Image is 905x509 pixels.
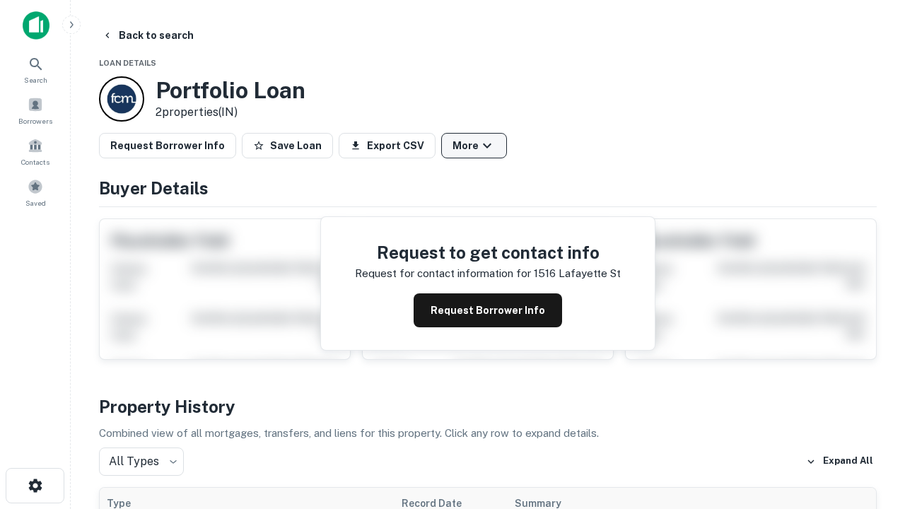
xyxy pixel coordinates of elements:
h4: Buyer Details [99,175,877,201]
h3: Portfolio Loan [156,77,305,104]
button: Save Loan [242,133,333,158]
a: Search [4,50,66,88]
h4: Property History [99,394,877,419]
span: Search [24,74,47,86]
button: Export CSV [339,133,436,158]
div: All Types [99,447,184,476]
img: capitalize-icon.png [23,11,49,40]
button: Request Borrower Info [99,133,236,158]
button: More [441,133,507,158]
button: Back to search [96,23,199,48]
span: Contacts [21,156,49,168]
p: 2 properties (IN) [156,104,305,121]
a: Contacts [4,132,66,170]
a: Borrowers [4,91,66,129]
h4: Request to get contact info [355,240,621,265]
a: Saved [4,173,66,211]
button: Request Borrower Info [414,293,562,327]
span: Loan Details [99,59,156,67]
span: Borrowers [18,115,52,127]
p: Combined view of all mortgages, transfers, and liens for this property. Click any row to expand d... [99,425,877,442]
p: Request for contact information for [355,265,531,282]
button: Expand All [802,451,877,472]
span: Saved [25,197,46,209]
iframe: Chat Widget [834,396,905,464]
p: 1516 lafayette st [534,265,621,282]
